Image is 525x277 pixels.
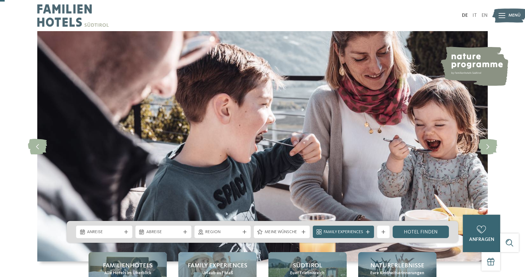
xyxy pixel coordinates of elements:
[462,13,468,18] a: DE
[472,13,477,18] a: IT
[370,270,424,276] span: Eure Kindheitserinnerungen
[393,226,449,238] a: Hotel finden
[463,215,500,252] a: anfragen
[440,47,508,86] img: nature programme by Familienhotels Südtirol
[265,229,299,235] span: Meine Wünsche
[293,261,322,270] span: Südtirol
[509,12,521,19] span: Menü
[37,31,488,261] img: Familienhotels Südtirol: The happy family places
[146,229,181,235] span: Abreise
[290,270,325,276] span: Euer Erlebnisreich
[370,261,424,270] span: Naturerlebnisse
[205,229,240,235] span: Region
[324,229,363,235] span: Family Experiences
[87,229,121,235] span: Anreise
[104,270,151,276] span: Alle Hotels im Überblick
[188,261,247,270] span: Family Experiences
[202,270,233,276] span: Urlaub auf Maß
[103,261,153,270] span: Familienhotels
[482,13,488,18] a: EN
[469,237,494,242] span: anfragen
